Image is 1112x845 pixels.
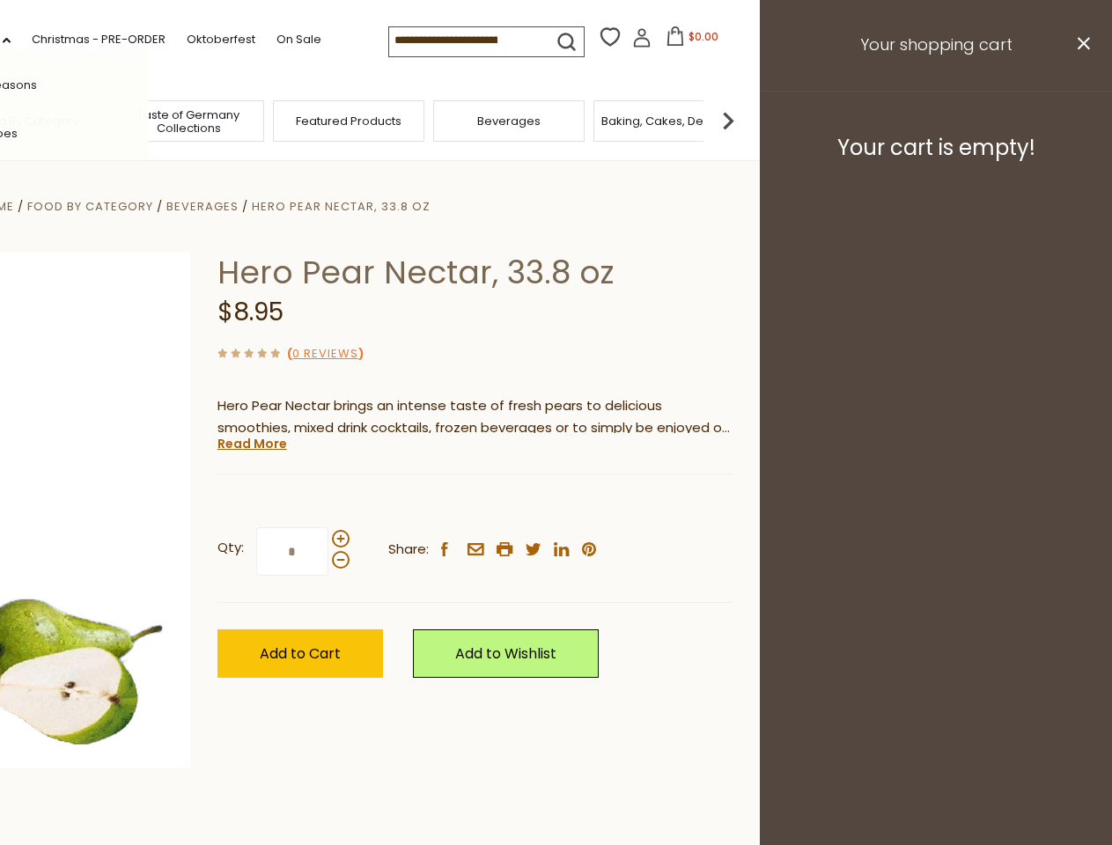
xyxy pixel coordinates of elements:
[296,114,401,128] a: Featured Products
[217,537,244,559] strong: Qty:
[477,114,541,128] a: Beverages
[217,295,284,329] span: $8.95
[287,345,364,362] span: ( )
[782,135,1090,161] h3: Your cart is empty!
[32,30,166,49] a: Christmas - PRE-ORDER
[217,629,383,678] button: Add to Cart
[27,198,153,215] a: Food By Category
[217,395,733,439] p: Hero Pear Nectar brings an intense taste of fresh pears to delicious smoothies, mixed drink cockt...
[388,539,429,561] span: Share:
[166,198,239,215] a: Beverages
[413,629,599,678] a: Add to Wishlist
[118,108,259,135] a: Taste of Germany Collections
[187,30,255,49] a: Oktoberfest
[601,114,738,128] a: Baking, Cakes, Desserts
[252,198,431,215] a: Hero Pear Nectar, 33.8 oz
[292,345,358,364] a: 0 Reviews
[260,643,341,664] span: Add to Cart
[217,435,287,452] a: Read More
[655,26,730,53] button: $0.00
[217,253,733,292] h1: Hero Pear Nectar, 33.8 oz
[711,103,746,138] img: next arrow
[256,527,328,576] input: Qty:
[689,29,718,44] span: $0.00
[276,30,321,49] a: On Sale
